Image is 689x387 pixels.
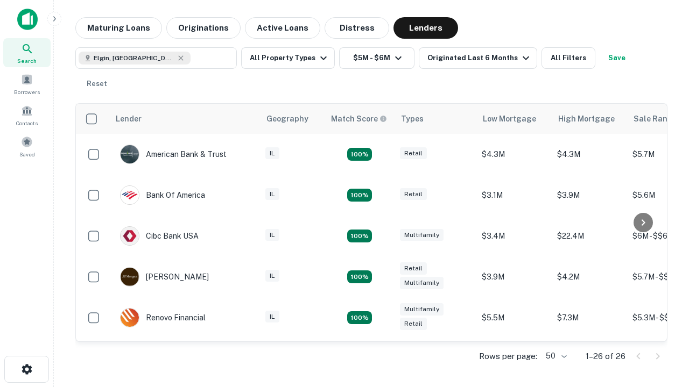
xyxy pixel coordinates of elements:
[121,268,139,286] img: picture
[339,47,414,69] button: $5M - $6M
[347,311,372,324] div: Matching Properties: 4, hasApolloMatch: undefined
[476,256,552,297] td: $3.9M
[331,113,385,125] h6: Match Score
[600,47,634,69] button: Save your search to get updates of matches that match your search criteria.
[476,175,552,216] td: $3.1M
[400,229,444,241] div: Multifamily
[476,338,552,379] td: $2.2M
[400,147,427,160] div: Retail
[120,267,209,286] div: [PERSON_NAME]
[400,318,427,330] div: Retail
[14,88,40,96] span: Borrowers
[166,17,241,39] button: Originations
[241,47,335,69] button: All Property Types
[3,38,51,67] a: Search
[400,303,444,316] div: Multifamily
[3,101,51,130] a: Contacts
[476,297,552,338] td: $5.5M
[245,17,320,39] button: Active Loans
[552,216,627,256] td: $22.4M
[483,112,536,125] div: Low Mortgage
[347,148,372,161] div: Matching Properties: 7, hasApolloMatch: undefined
[552,297,627,338] td: $7.3M
[479,350,537,363] p: Rows per page:
[265,270,279,282] div: IL
[120,226,199,246] div: Cibc Bank USA
[265,229,279,241] div: IL
[401,112,424,125] div: Types
[265,311,279,323] div: IL
[121,145,139,163] img: picture
[558,112,615,125] div: High Mortgage
[552,256,627,297] td: $4.2M
[19,150,35,159] span: Saved
[393,17,458,39] button: Lenders
[331,113,387,125] div: Capitalize uses an advanced AI algorithm to match your search with the best lender. The match sco...
[121,309,139,327] img: picture
[121,186,139,204] img: picture
[476,104,552,134] th: Low Mortgage
[17,56,37,65] span: Search
[347,230,372,242] div: Matching Properties: 4, hasApolloMatch: undefined
[109,104,260,134] th: Lender
[120,145,227,164] div: American Bank & Trust
[265,147,279,160] div: IL
[552,338,627,379] td: $3.1M
[75,17,162,39] button: Maturing Loans
[395,104,476,134] th: Types
[542,348,568,364] div: 50
[552,104,627,134] th: High Mortgage
[3,69,51,98] a: Borrowers
[400,262,427,275] div: Retail
[542,47,595,69] button: All Filters
[400,188,427,200] div: Retail
[347,270,372,283] div: Matching Properties: 4, hasApolloMatch: undefined
[94,53,174,63] span: Elgin, [GEOGRAPHIC_DATA], [GEOGRAPHIC_DATA]
[552,175,627,216] td: $3.9M
[325,104,395,134] th: Capitalize uses an advanced AI algorithm to match your search with the best lender. The match sco...
[347,189,372,202] div: Matching Properties: 4, hasApolloMatch: undefined
[120,308,206,327] div: Renovo Financial
[121,227,139,245] img: picture
[400,277,444,289] div: Multifamily
[552,134,627,175] td: $4.3M
[266,112,308,125] div: Geography
[120,185,205,205] div: Bank Of America
[260,104,325,134] th: Geography
[635,267,689,318] iframe: Chat Widget
[325,17,389,39] button: Distress
[3,132,51,161] a: Saved
[419,47,537,69] button: Originated Last 6 Months
[116,112,142,125] div: Lender
[17,9,38,30] img: capitalize-icon.png
[586,350,625,363] p: 1–26 of 26
[16,119,38,127] span: Contacts
[80,73,114,95] button: Reset
[476,134,552,175] td: $4.3M
[265,188,279,200] div: IL
[476,216,552,256] td: $3.4M
[427,52,532,64] div: Originated Last 6 Months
